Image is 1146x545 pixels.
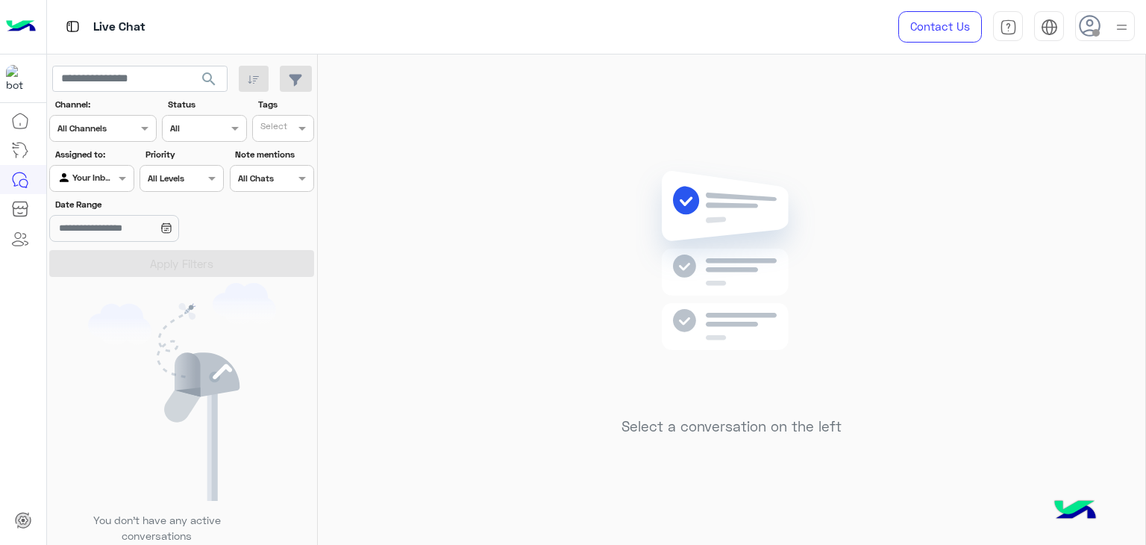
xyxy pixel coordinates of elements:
[1000,19,1017,36] img: tab
[88,283,276,501] img: empty users
[6,11,36,43] img: Logo
[200,70,218,88] span: search
[63,17,82,36] img: tab
[55,148,132,161] label: Assigned to:
[258,98,313,111] label: Tags
[6,65,33,92] img: 1403182699927242
[81,512,232,544] p: You don’t have any active conversations
[145,148,222,161] label: Priority
[898,11,982,43] a: Contact Us
[55,98,155,111] label: Channel:
[55,198,222,211] label: Date Range
[621,418,842,435] h5: Select a conversation on the left
[93,17,145,37] p: Live Chat
[993,11,1023,43] a: tab
[258,119,287,137] div: Select
[168,98,245,111] label: Status
[1049,485,1101,538] img: hulul-logo.png
[49,250,314,277] button: Apply Filters
[624,159,839,407] img: no messages
[235,148,312,161] label: Note mentions
[1041,19,1058,36] img: tab
[1112,18,1131,37] img: profile
[191,66,228,98] button: search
